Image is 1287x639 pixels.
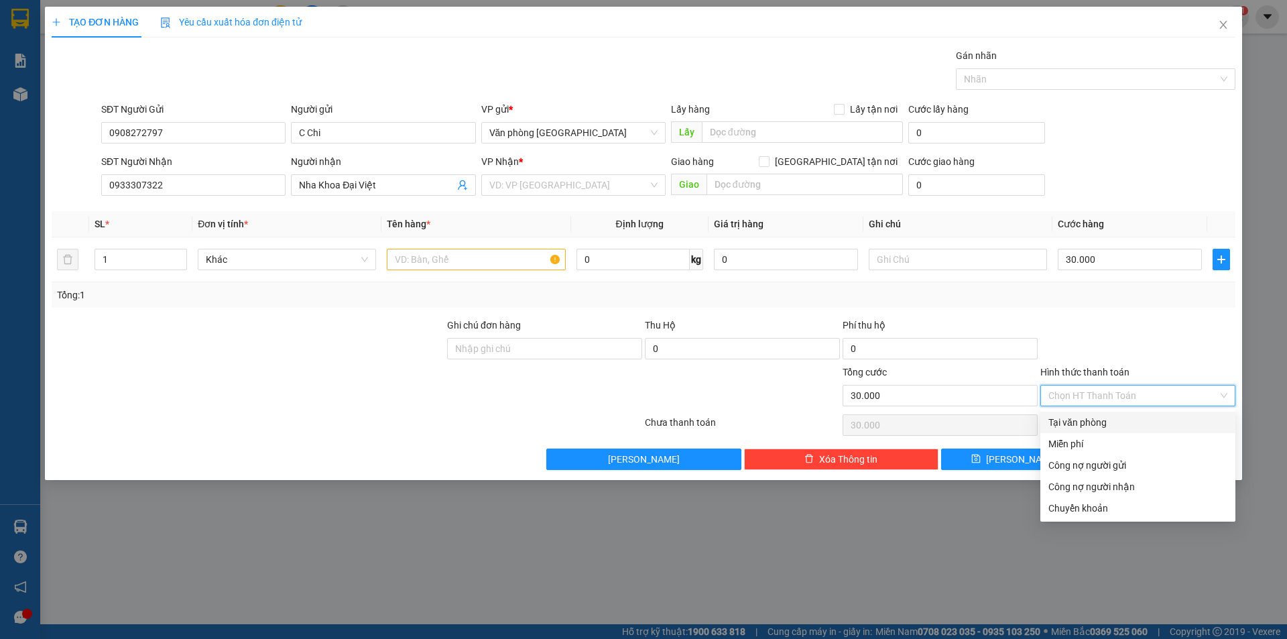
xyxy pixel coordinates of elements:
[690,249,703,270] span: kg
[971,454,981,465] span: save
[160,17,171,28] img: icon
[1040,455,1235,476] div: Cước gửi hàng sẽ được ghi vào công nợ của người gửi
[1048,501,1227,516] div: Chuyển khoản
[671,174,707,195] span: Giao
[160,17,302,27] span: Yêu cầu xuất hóa đơn điện tử
[387,219,430,229] span: Tên hàng
[908,122,1045,143] input: Cước lấy hàng
[819,452,877,467] span: Xóa Thông tin
[447,338,642,359] input: Ghi chú đơn hàng
[714,219,763,229] span: Giá trị hàng
[671,104,710,115] span: Lấy hàng
[387,249,565,270] input: VD: Bàn, Ghế
[1205,7,1242,44] button: Close
[608,452,680,467] span: [PERSON_NAME]
[1213,249,1230,270] button: plus
[863,211,1052,237] th: Ghi chú
[291,154,475,169] div: Người nhận
[1048,415,1227,430] div: Tại văn phòng
[57,249,78,270] button: delete
[908,156,975,167] label: Cước giao hàng
[643,415,841,439] div: Chưa thanh toán
[206,249,368,270] span: Khác
[804,454,814,465] span: delete
[671,156,714,167] span: Giao hàng
[1048,437,1227,451] div: Miễn phí
[908,174,1045,196] input: Cước giao hàng
[17,86,74,150] b: An Anh Limousine
[1040,367,1129,377] label: Hình thức thanh toán
[941,449,1087,470] button: save[PERSON_NAME]
[908,104,969,115] label: Cước lấy hàng
[52,17,61,27] span: plus
[101,102,286,117] div: SĐT Người Gửi
[616,219,664,229] span: Định lượng
[198,219,248,229] span: Đơn vị tính
[481,102,666,117] div: VP gửi
[707,174,903,195] input: Dọc đường
[986,452,1058,467] span: [PERSON_NAME]
[57,288,497,302] div: Tổng: 1
[1218,19,1229,30] span: close
[702,121,903,143] input: Dọc đường
[52,17,139,27] span: TẠO ĐƠN HÀNG
[714,249,858,270] input: 0
[457,180,468,190] span: user-add
[1040,476,1235,498] div: Cước gửi hàng sẽ được ghi vào công nợ của người nhận
[845,102,903,117] span: Lấy tận nơi
[744,449,939,470] button: deleteXóa Thông tin
[671,121,702,143] span: Lấy
[645,320,676,331] span: Thu Hộ
[546,449,741,470] button: [PERSON_NAME]
[95,219,105,229] span: SL
[1048,458,1227,473] div: Công nợ người gửi
[489,123,658,143] span: Văn phòng Tân Phú
[843,318,1038,338] div: Phí thu hộ
[869,249,1047,270] input: Ghi Chú
[481,156,519,167] span: VP Nhận
[843,367,887,377] span: Tổng cước
[956,50,997,61] label: Gán nhãn
[1048,479,1227,494] div: Công nợ người nhận
[291,102,475,117] div: Người gửi
[86,19,129,129] b: Biên nhận gởi hàng hóa
[101,154,286,169] div: SĐT Người Nhận
[770,154,903,169] span: [GEOGRAPHIC_DATA] tận nơi
[1058,219,1104,229] span: Cước hàng
[447,320,521,331] label: Ghi chú đơn hàng
[1213,254,1229,265] span: plus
